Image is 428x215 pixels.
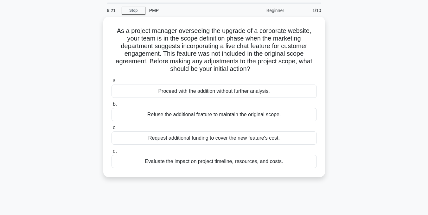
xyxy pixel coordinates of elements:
span: b. [113,101,117,107]
h5: As a project manager overseeing the upgrade of a corporate website, your team is in the scope def... [111,27,317,73]
div: PMP [145,4,233,17]
div: 1/10 [288,4,325,17]
span: c. [113,125,117,130]
span: d. [113,148,117,154]
div: Refuse the additional feature to maintain the original scope. [112,108,317,121]
div: 9:21 [103,4,122,17]
div: Request additional funding to cover the new feature's cost. [112,131,317,145]
span: a. [113,78,117,83]
div: Proceed with the addition without further analysis. [112,85,317,98]
div: Beginner [233,4,288,17]
div: Evaluate the impact on project timeline, resources, and costs. [112,155,317,168]
a: Stop [122,7,145,15]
